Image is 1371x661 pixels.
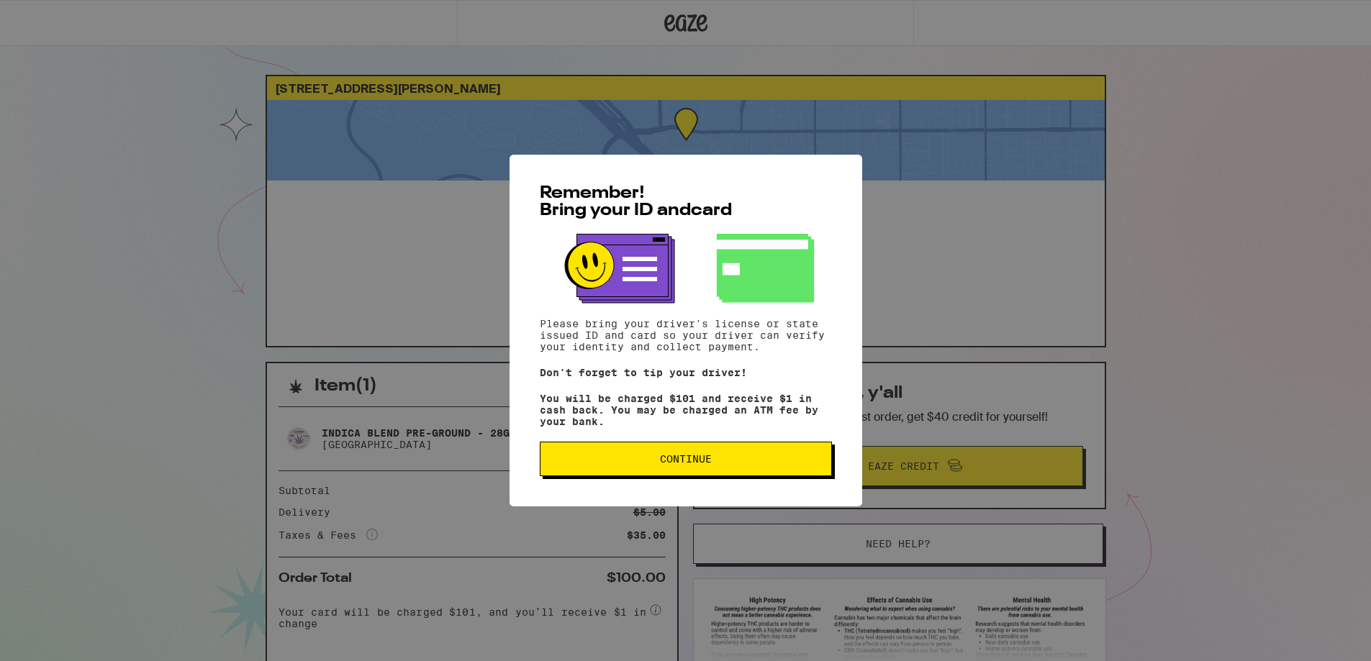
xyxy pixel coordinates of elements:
[660,454,712,464] span: Continue
[540,318,832,352] p: Please bring your driver's license or state issued ID and card so your driver can verify your ide...
[540,367,832,378] p: Don't forget to tip your driver!
[540,442,832,476] button: Continue
[540,393,832,427] p: You will be charged $101 and receive $1 in cash back. You may be charged an ATM fee by your bank.
[540,185,732,219] span: Remember! Bring your ID and card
